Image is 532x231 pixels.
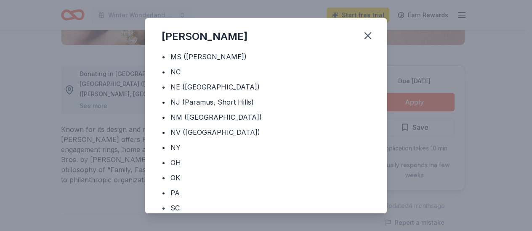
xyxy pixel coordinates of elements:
[170,67,181,77] div: NC
[170,82,260,92] div: NE ([GEOGRAPHIC_DATA])
[170,142,181,152] div: NY
[162,127,165,137] div: •
[162,157,165,168] div: •
[170,157,181,168] div: OH
[170,203,180,213] div: SC
[170,97,254,107] div: NJ (Paramus, Short Hills)
[162,82,165,92] div: •
[162,52,165,62] div: •
[162,173,165,183] div: •
[162,188,165,198] div: •
[170,52,247,62] div: MS ([PERSON_NAME])
[162,112,165,122] div: •
[162,67,165,77] div: •
[162,203,165,213] div: •
[162,142,165,152] div: •
[170,173,180,183] div: OK
[170,188,180,198] div: PA
[170,127,260,137] div: NV ([GEOGRAPHIC_DATA])
[162,30,247,43] div: [PERSON_NAME]
[162,97,165,107] div: •
[170,112,262,122] div: NM ([GEOGRAPHIC_DATA])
